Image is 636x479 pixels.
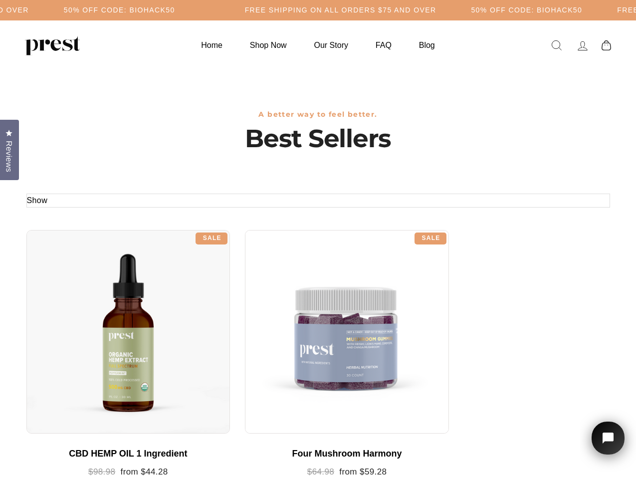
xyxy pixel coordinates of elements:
[196,233,227,244] div: Sale
[580,409,636,479] iframe: Tidio Chat
[36,467,220,478] div: from $44.28
[302,35,361,55] a: Our Story
[255,467,439,478] div: from $59.28
[27,194,48,207] button: Show
[471,6,582,14] h5: 50% OFF CODE: BIOHACK50
[88,467,115,477] span: $98.98
[237,35,299,55] a: Shop Now
[363,35,404,55] a: FAQ
[189,35,235,55] a: Home
[415,233,446,244] div: Sale
[407,35,447,55] a: Blog
[245,6,436,14] h5: Free Shipping on all orders $75 and over
[307,467,334,477] span: $64.98
[255,449,439,460] div: Four Mushroom Harmony
[26,124,610,154] h1: Best Sellers
[2,141,15,172] span: Reviews
[26,110,610,119] h3: A better way to feel better.
[25,35,80,55] img: PREST ORGANICS
[36,449,220,460] div: CBD HEMP OIL 1 Ingredient
[189,35,447,55] ul: Primary
[64,6,175,14] h5: 50% OFF CODE: BIOHACK50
